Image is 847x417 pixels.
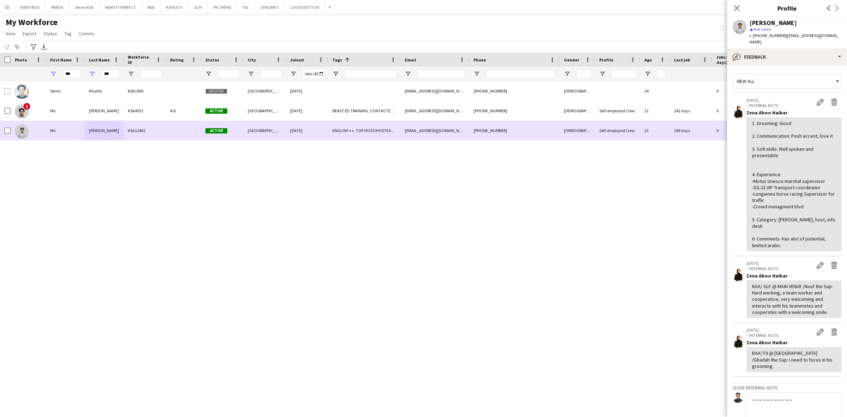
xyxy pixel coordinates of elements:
span: Joined [290,57,304,62]
h3: Profile [727,4,847,13]
p: [DATE] [746,97,813,103]
input: Email Filter Input [418,70,465,78]
div: RAA/ GLF @ MAIN VENUE /Nouf the Sup: Hard working, a team worker and cooperative, very welcoming ... [752,283,836,315]
div: 0 [712,81,758,101]
a: Export [20,29,39,38]
span: t. [PHONE_NUMBER] [750,33,786,38]
app-action-btn: Advanced filters [29,43,38,51]
span: Age [644,57,652,62]
span: | [EMAIL_ADDRESS][DOMAIN_NAME] [750,33,839,44]
span: Last Name [89,57,110,62]
span: Status [43,30,57,37]
div: [DATE] [286,81,328,101]
p: – INTERNAL NOTE [746,103,813,108]
div: [PERSON_NAME] [85,101,124,120]
input: City Filter Input [260,70,282,78]
div: BEAST ED TRAINING, CONTACTED BY [PERSON_NAME], ENGLISH ++, FOLLOW UP , [PERSON_NAME] PROFILE, TOP... [328,101,401,120]
input: Gender Filter Input [577,70,591,78]
span: Phone [474,57,486,62]
input: Profile Filter Input [612,70,636,78]
p: [DATE] [746,261,813,266]
div: 4.8 [166,101,201,120]
input: Row Selection is disabled for this row (unchecked) [4,88,11,94]
div: 21 [640,121,670,140]
span: Last job [674,57,690,62]
span: Status [205,57,219,62]
button: CHAUMET [255,0,285,14]
div: Mir [46,101,85,120]
span: Jobs (last 90 days) [716,54,745,65]
div: Zena Aboo Haibar [746,109,841,116]
span: First Name [50,57,72,62]
input: Last Name Filter Input [102,70,119,78]
div: [DATE] [286,101,328,120]
button: MAKE IT PERFECT [100,0,142,14]
img: Mir Ali [15,105,29,119]
div: Self-employed Crew [595,101,640,120]
div: RAA/ FII @ [GEOGRAPHIC_DATA] /Ghadah the Sup: I need to focus in his grooming. [752,350,836,369]
input: Joined Filter Input [303,70,324,78]
button: KAHOOT [161,0,189,14]
span: City [248,57,256,62]
div: [GEOGRAPHIC_DATA] [244,121,286,140]
span: Profile [599,57,613,62]
button: LOUIS VUITTON [285,0,325,14]
div: [DEMOGRAPHIC_DATA] [560,121,595,140]
div: 0 [712,101,758,120]
span: Active [205,128,227,133]
span: Workforce ID [128,54,153,65]
div: Semir [46,81,85,101]
div: Zena Aboo Haibar [746,339,841,346]
span: Photo [15,57,27,62]
span: Tags [332,57,342,62]
button: Open Filter Menu [599,71,606,77]
app-action-btn: Export XLSX [40,43,48,51]
input: Workforce ID Filter Input [140,70,162,78]
span: View all [737,78,755,84]
div: [PERSON_NAME] [750,20,797,26]
div: [DATE] [286,121,328,140]
button: Open Filter Menu [248,71,254,77]
button: Open Filter Menu [564,71,570,77]
div: KSA12401 [124,121,166,140]
div: Feedback [727,48,847,65]
button: PFL MENA [208,0,237,14]
span: Email [405,57,416,62]
div: [PHONE_NUMBER] [469,121,560,140]
div: KSA1900 [124,81,166,101]
button: Open Filter Menu [50,71,56,77]
h3: Leave internal note [733,385,841,391]
input: Age Filter Input [657,70,666,78]
div: [PHONE_NUMBER] [469,81,560,101]
div: Mir [46,121,85,140]
button: Open Filter Menu [205,71,212,77]
div: [GEOGRAPHIC_DATA] [244,81,286,101]
input: Phone Filter Input [486,70,555,78]
div: Khalifa [85,81,124,101]
button: Open Filter Menu [128,71,134,77]
span: Not rated [754,26,771,32]
div: [PERSON_NAME] [85,121,124,140]
button: YSL [237,0,255,14]
img: Semir Khalifa [15,85,29,99]
input: Tags Filter Input [345,70,396,78]
button: Open Filter Menu [89,71,95,77]
div: [PHONE_NUMBER] [469,101,560,120]
p: [DATE] [746,327,813,333]
a: Tag [61,29,74,38]
span: Rating [170,57,184,62]
span: Comms [79,30,95,37]
input: Status Filter Input [218,70,239,78]
div: 0 [712,121,758,140]
div: [DEMOGRAPHIC_DATA] [560,81,595,101]
div: 21 [640,101,670,120]
button: ELM [189,0,208,14]
div: 242 days [670,101,712,120]
div: 24 [640,81,670,101]
button: Open Filter Menu [644,71,651,77]
span: Export [23,30,36,37]
div: [DEMOGRAPHIC_DATA] [560,101,595,120]
div: KSA4531 [124,101,166,120]
a: Status [41,29,60,38]
button: RAA [142,0,161,14]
